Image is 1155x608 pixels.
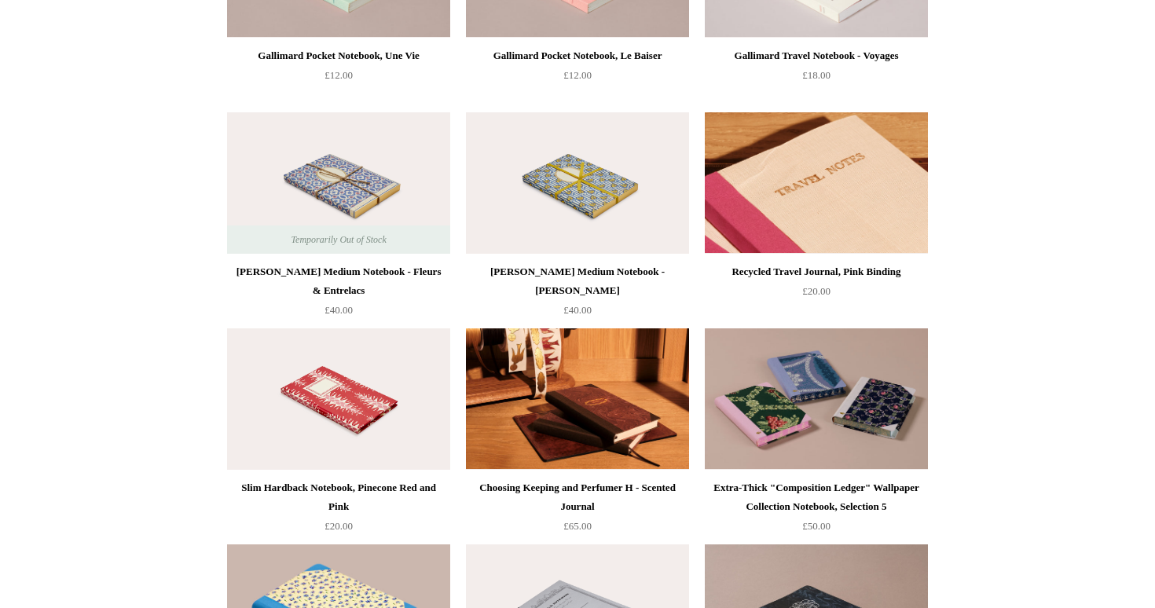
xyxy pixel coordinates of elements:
[466,112,689,254] img: Antoinette Poisson Medium Notebook - Tison
[231,46,446,65] div: Gallimard Pocket Notebook, Une Vie
[709,478,924,516] div: Extra-Thick "Composition Ledger" Wallpaper Collection Notebook, Selection 5
[231,262,446,300] div: [PERSON_NAME] Medium Notebook - Fleurs & Entrelacs
[227,262,450,327] a: [PERSON_NAME] Medium Notebook - Fleurs & Entrelacs £40.00
[324,520,353,532] span: £20.00
[563,69,592,81] span: £12.00
[324,304,353,316] span: £40.00
[705,112,928,254] a: Recycled Travel Journal, Pink Binding Recycled Travel Journal, Pink Binding
[470,46,685,65] div: Gallimard Pocket Notebook, Le Baiser
[563,520,592,532] span: £65.00
[466,46,689,111] a: Gallimard Pocket Notebook, Le Baiser £12.00
[231,478,446,516] div: Slim Hardback Notebook, Pinecone Red and Pink
[470,262,685,300] div: [PERSON_NAME] Medium Notebook - [PERSON_NAME]
[709,262,924,281] div: Recycled Travel Journal, Pink Binding
[802,69,830,81] span: £18.00
[705,328,928,470] img: Extra-Thick "Composition Ledger" Wallpaper Collection Notebook, Selection 5
[802,285,830,297] span: £20.00
[324,69,353,81] span: £12.00
[275,225,401,254] span: Temporarily Out of Stock
[466,328,689,470] a: Choosing Keeping and Perfumer H - Scented Journal Choosing Keeping and Perfumer H - Scented Journal
[705,46,928,111] a: Gallimard Travel Notebook - Voyages £18.00
[563,304,592,316] span: £40.00
[466,328,689,470] img: Choosing Keeping and Perfumer H - Scented Journal
[470,478,685,516] div: Choosing Keeping and Perfumer H - Scented Journal
[705,262,928,327] a: Recycled Travel Journal, Pink Binding £20.00
[705,328,928,470] a: Extra-Thick "Composition Ledger" Wallpaper Collection Notebook, Selection 5 Extra-Thick "Composit...
[466,112,689,254] a: Antoinette Poisson Medium Notebook - Tison Antoinette Poisson Medium Notebook - Tison
[705,112,928,254] img: Recycled Travel Journal, Pink Binding
[227,112,450,254] img: Antoinette Poisson Medium Notebook - Fleurs & Entrelacs
[227,478,450,543] a: Slim Hardback Notebook, Pinecone Red and Pink £20.00
[705,478,928,543] a: Extra-Thick "Composition Ledger" Wallpaper Collection Notebook, Selection 5 £50.00
[466,478,689,543] a: Choosing Keeping and Perfumer H - Scented Journal £65.00
[466,262,689,327] a: [PERSON_NAME] Medium Notebook - [PERSON_NAME] £40.00
[227,112,450,254] a: Antoinette Poisson Medium Notebook - Fleurs & Entrelacs Antoinette Poisson Medium Notebook - Fleu...
[709,46,924,65] div: Gallimard Travel Notebook - Voyages
[227,328,450,470] a: Slim Hardback Notebook, Pinecone Red and Pink Slim Hardback Notebook, Pinecone Red and Pink
[227,328,450,470] img: Slim Hardback Notebook, Pinecone Red and Pink
[802,520,830,532] span: £50.00
[227,46,450,111] a: Gallimard Pocket Notebook, Une Vie £12.00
